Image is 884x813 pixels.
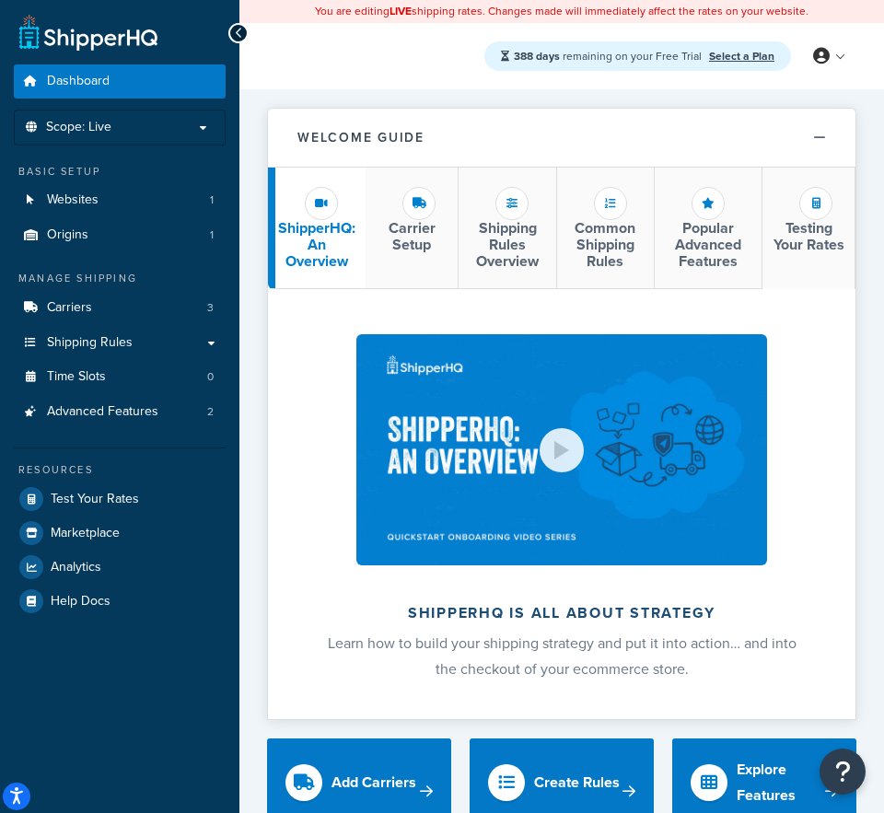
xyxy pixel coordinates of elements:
b: LIVE [390,3,412,19]
a: Advanced Features2 [14,395,226,429]
span: Advanced Features [47,404,158,420]
h3: Popular Advanced Features [662,220,754,269]
a: Shipping Rules [14,326,226,360]
span: remaining on your Free Trial [514,48,704,64]
strong: 388 days [514,48,560,64]
a: Websites1 [14,183,226,217]
li: Websites [14,183,226,217]
h3: Common Shipping Rules [564,220,646,269]
span: Origins [47,227,88,243]
a: Select a Plan [709,48,774,64]
h2: ShipperHQ is all about strategy [317,605,807,621]
h3: ShipperHQ: An Overview [275,220,358,269]
span: Time Slots [47,369,106,385]
a: Analytics [14,551,226,584]
button: Welcome Guide [268,109,855,168]
div: Explore Features [737,757,825,808]
div: Manage Shipping [14,271,226,286]
span: Carriers [47,300,92,316]
span: Websites [47,192,99,208]
li: Carriers [14,291,226,325]
span: 3 [207,300,214,316]
a: Test Your Rates [14,482,226,516]
span: 1 [210,227,214,243]
span: Learn how to build your shipping strategy and put it into action… and into the checkout of your e... [328,633,797,679]
span: 1 [210,192,214,208]
a: Carriers3 [14,291,226,325]
h2: Welcome Guide [297,131,425,145]
a: Origins1 [14,218,226,252]
h3: Testing Your Rates [770,220,847,252]
span: Help Docs [51,594,110,610]
a: Help Docs [14,585,226,618]
span: Test Your Rates [51,492,139,507]
a: Marketplace [14,517,226,550]
div: Create Rules [534,770,620,796]
li: Time Slots [14,360,226,394]
button: Open Resource Center [820,749,866,795]
li: Advanced Features [14,395,226,429]
div: Basic Setup [14,164,226,180]
span: Dashboard [47,74,110,89]
span: Scope: Live [46,120,111,135]
span: Shipping Rules [47,335,133,351]
span: Analytics [51,560,101,575]
li: Origins [14,218,226,252]
span: 0 [207,369,214,385]
h3: Shipping Rules Overview [466,220,549,269]
a: Time Slots0 [14,360,226,394]
span: Marketplace [51,526,120,541]
span: 2 [207,404,214,420]
img: ShipperHQ is all about strategy [356,334,767,565]
a: Dashboard [14,64,226,99]
div: Resources [14,462,226,478]
div: Add Carriers [331,770,416,796]
h3: Carrier Setup [373,220,450,252]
